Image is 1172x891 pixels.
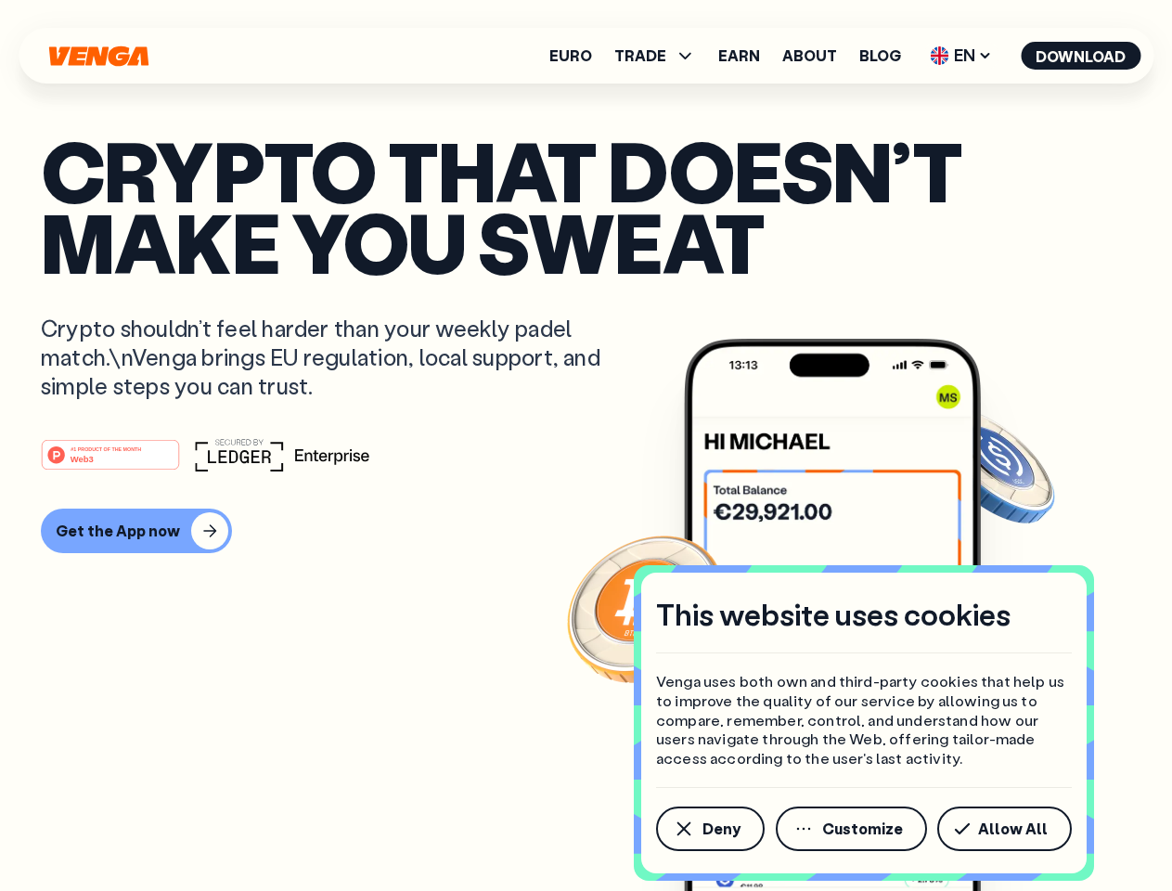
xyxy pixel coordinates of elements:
a: Get the App now [41,509,1131,553]
button: Customize [776,807,927,851]
span: Customize [822,821,903,836]
tspan: Web3 [71,453,94,463]
button: Download [1021,42,1140,70]
button: Allow All [937,807,1072,851]
a: Blog [859,48,901,63]
img: Bitcoin [563,524,730,691]
img: flag-uk [930,46,948,65]
span: TRADE [614,48,666,63]
span: Deny [702,821,741,836]
p: Venga uses both own and third-party cookies that help us to improve the quality of our service by... [656,672,1072,768]
p: Crypto that doesn’t make you sweat [41,135,1131,277]
span: EN [923,41,998,71]
h4: This website uses cookies [656,595,1011,634]
button: Get the App now [41,509,232,553]
p: Crypto shouldn’t feel harder than your weekly padel match.\nVenga brings EU regulation, local sup... [41,314,627,401]
button: Deny [656,807,765,851]
div: Get the App now [56,522,180,540]
a: #1 PRODUCT OF THE MONTHWeb3 [41,450,180,474]
a: About [782,48,837,63]
a: Euro [549,48,592,63]
tspan: #1 PRODUCT OF THE MONTH [71,445,141,451]
a: Earn [718,48,760,63]
span: TRADE [614,45,696,67]
svg: Home [46,45,150,67]
img: USDC coin [925,399,1059,533]
span: Allow All [978,821,1048,836]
